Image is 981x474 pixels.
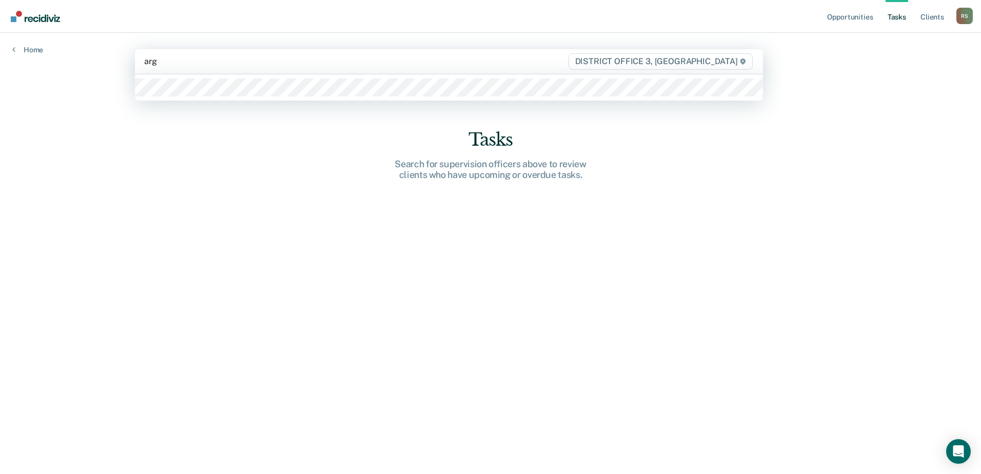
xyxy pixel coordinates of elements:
img: Recidiviz [11,11,60,22]
a: Home [12,45,43,54]
div: Open Intercom Messenger [946,439,971,464]
div: R S [956,8,973,24]
span: DISTRICT OFFICE 3, [GEOGRAPHIC_DATA] [568,53,753,70]
div: Search for supervision officers above to review clients who have upcoming or overdue tasks. [326,159,655,181]
div: Tasks [326,129,655,150]
button: Profile dropdown button [956,8,973,24]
